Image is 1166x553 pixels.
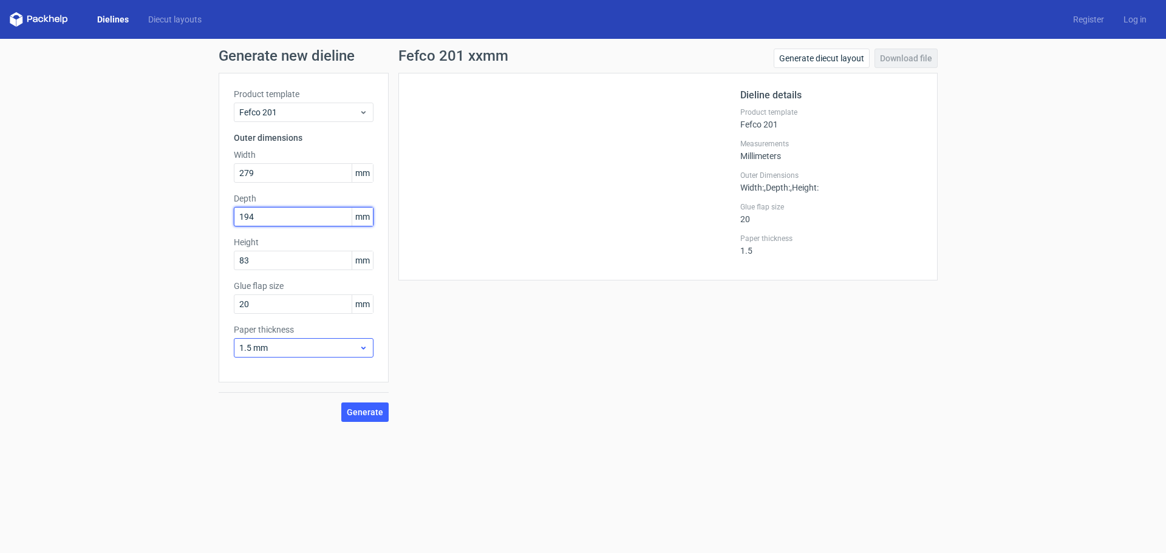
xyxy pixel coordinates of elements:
[239,342,359,354] span: 1.5 mm
[398,49,508,63] h1: Fefco 201 xxmm
[740,234,922,243] label: Paper thickness
[234,324,373,336] label: Paper thickness
[790,183,819,192] span: , Height :
[740,202,922,224] div: 20
[234,236,373,248] label: Height
[740,171,922,180] label: Outer Dimensions
[740,139,922,149] label: Measurements
[352,295,373,313] span: mm
[764,183,790,192] span: , Depth :
[740,234,922,256] div: 1.5
[219,49,947,63] h1: Generate new dieline
[234,192,373,205] label: Depth
[352,164,373,182] span: mm
[740,107,922,129] div: Fefco 201
[347,408,383,416] span: Generate
[740,139,922,161] div: Millimeters
[740,202,922,212] label: Glue flap size
[234,149,373,161] label: Width
[740,107,922,117] label: Product template
[87,13,138,25] a: Dielines
[1114,13,1156,25] a: Log in
[1063,13,1114,25] a: Register
[740,183,764,192] span: Width :
[234,280,373,292] label: Glue flap size
[138,13,211,25] a: Diecut layouts
[341,402,389,422] button: Generate
[774,49,870,68] a: Generate diecut layout
[352,251,373,270] span: mm
[234,132,373,144] h3: Outer dimensions
[234,88,373,100] label: Product template
[239,106,359,118] span: Fefco 201
[740,88,922,103] h2: Dieline details
[352,208,373,226] span: mm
